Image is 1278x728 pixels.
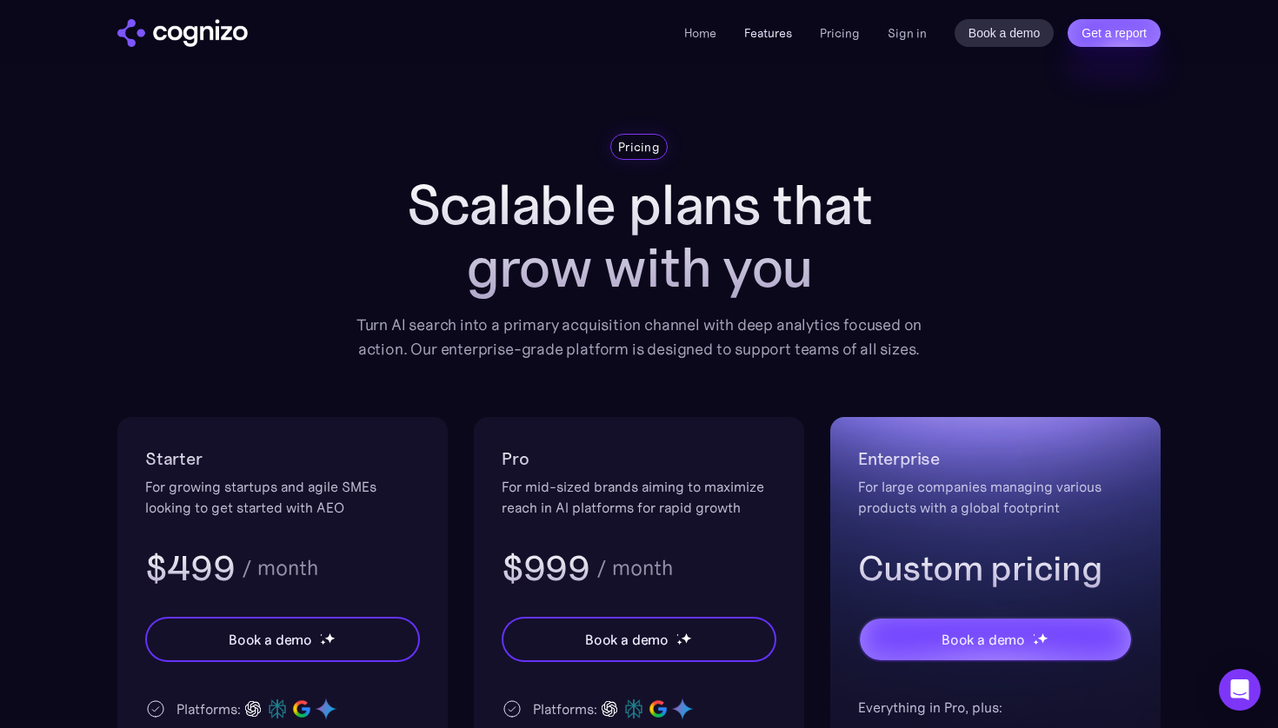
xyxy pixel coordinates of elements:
div: For mid-sized brands aiming to maximize reach in AI platforms for rapid growth [502,476,776,518]
h2: Starter [145,445,420,473]
img: star [681,632,692,644]
a: Book a demo [955,19,1055,47]
img: cognizo logo [117,19,248,47]
a: Sign in [888,23,927,43]
a: Book a demostarstarstar [145,617,420,662]
div: Book a demo [942,629,1025,650]
h3: $999 [502,546,589,591]
img: star [320,633,323,636]
img: star [676,639,682,645]
h1: Scalable plans that grow with you [343,174,935,299]
div: Turn AI search into a primary acquisition channel with deep analytics focused on action. Our ente... [343,313,935,361]
a: Book a demostarstarstar [858,617,1133,662]
div: Pricing [618,138,660,156]
div: Platforms: [533,698,597,719]
img: star [320,639,326,645]
img: star [1033,633,1035,636]
img: star [324,632,336,644]
img: star [676,633,679,636]
div: Everything in Pro, plus: [858,697,1133,718]
a: Features [744,25,792,41]
h3: Custom pricing [858,546,1133,591]
div: Platforms: [176,698,241,719]
a: Book a demostarstarstar [502,617,776,662]
img: star [1033,639,1039,645]
img: star [1037,632,1048,644]
a: Pricing [820,25,860,41]
div: Book a demo [585,629,669,650]
div: / month [596,558,673,579]
h2: Enterprise [858,445,1133,473]
a: home [117,19,248,47]
div: Open Intercom Messenger [1219,669,1261,711]
a: Home [684,25,716,41]
h2: Pro [502,445,776,473]
div: For growing startups and agile SMEs looking to get started with AEO [145,476,420,518]
div: For large companies managing various products with a global footprint [858,476,1133,518]
div: / month [242,558,318,579]
a: Get a report [1068,19,1161,47]
div: Book a demo [229,629,312,650]
h3: $499 [145,546,235,591]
